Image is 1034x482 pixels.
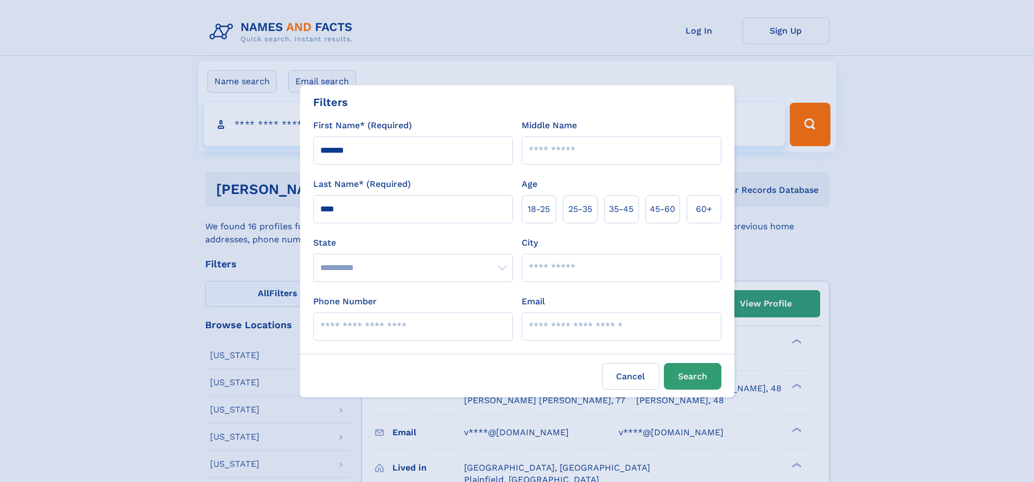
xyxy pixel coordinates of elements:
label: Cancel [602,363,659,390]
label: Last Name* (Required) [313,178,411,191]
span: 45‑60 [650,203,675,216]
label: Age [522,178,537,191]
div: Filters [313,94,348,110]
span: 18‑25 [528,203,550,216]
span: 35‑45 [609,203,633,216]
label: Phone Number [313,295,377,308]
label: State [313,236,513,249]
button: Search [664,363,721,390]
span: 25‑35 [568,203,592,216]
label: Email [522,295,545,308]
label: City [522,236,538,249]
label: First Name* (Required) [313,119,412,132]
span: 60+ [696,203,712,216]
label: Middle Name [522,119,577,132]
